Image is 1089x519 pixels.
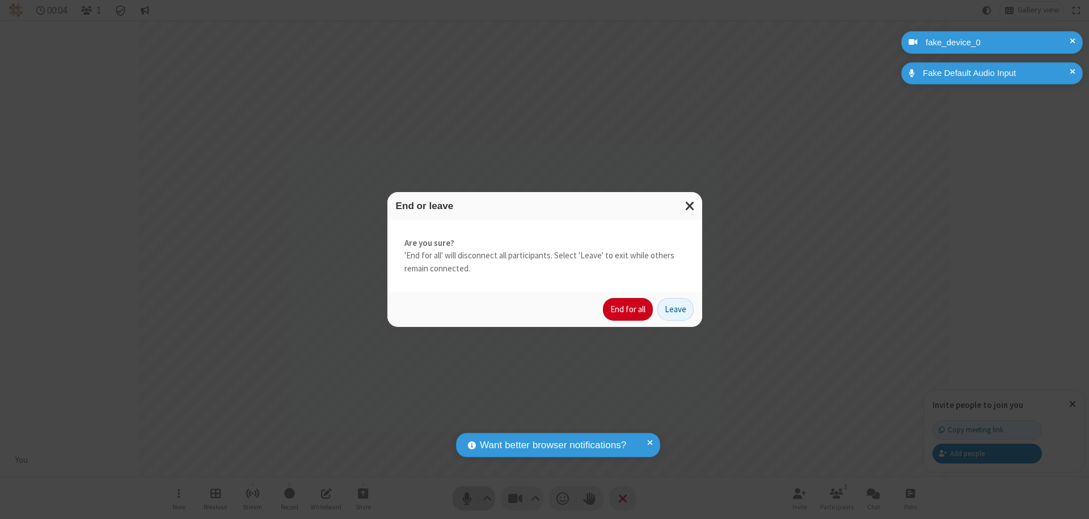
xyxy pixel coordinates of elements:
[678,192,702,220] button: Close modal
[922,36,1074,49] div: fake_device_0
[480,438,626,453] span: Want better browser notifications?
[603,298,653,321] button: End for all
[396,201,694,211] h3: End or leave
[404,237,685,250] strong: Are you sure?
[919,67,1074,80] div: Fake Default Audio Input
[657,298,694,321] button: Leave
[387,220,702,292] div: 'End for all' will disconnect all participants. Select 'Leave' to exit while others remain connec...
